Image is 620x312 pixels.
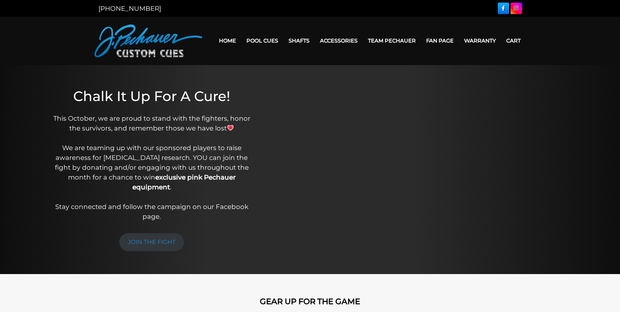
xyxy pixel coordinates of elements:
[119,233,184,251] a: JOIN THE FIGHT
[50,113,254,221] p: This October, we are proud to stand with the fighters, honor the survivors, and remember those we...
[214,32,241,49] a: Home
[227,125,234,131] img: 💗
[132,173,236,191] strong: exclusive pink Pechauer equipment
[459,32,501,49] a: Warranty
[501,32,526,49] a: Cart
[283,32,315,49] a: Shafts
[50,88,254,104] h1: Chalk It Up For A Cure!
[98,5,161,12] a: [PHONE_NUMBER]
[421,32,459,49] a: Fan Page
[94,25,202,57] img: Pechauer Custom Cues
[315,32,363,49] a: Accessories
[260,297,360,306] strong: GEAR UP FOR THE GAME
[363,32,421,49] a: Team Pechauer
[241,32,283,49] a: Pool Cues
